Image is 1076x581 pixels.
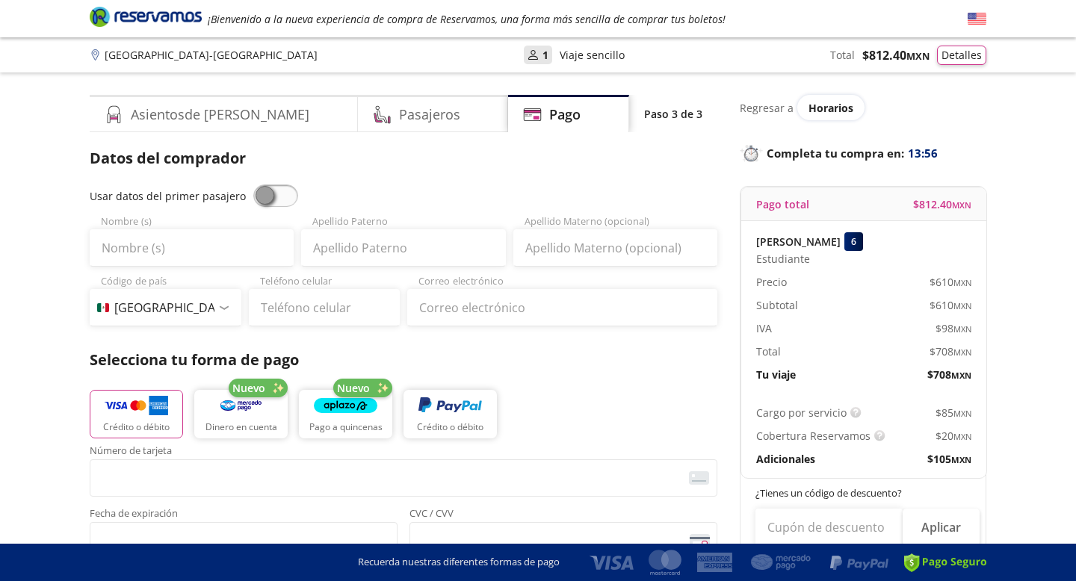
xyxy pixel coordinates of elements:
[952,199,971,211] small: MXN
[906,49,930,63] small: MXN
[756,196,809,212] p: Pago total
[756,320,772,336] p: IVA
[756,405,847,420] p: Cargo por servicio
[644,106,702,122] p: Paso 3 de 3
[953,300,971,311] small: MXN
[90,349,717,371] p: Selecciona tu forma de pago
[953,431,971,442] small: MXN
[301,229,505,267] input: Apellido Paterno
[756,234,841,249] p: [PERSON_NAME]
[937,46,986,65] button: Detalles
[232,380,265,396] span: Nuevo
[756,451,815,467] p: Adicionales
[913,196,971,212] span: $ 812.40
[549,105,581,125] h4: Pago
[936,320,971,336] span: $ 98
[542,47,548,63] p: 1
[927,451,971,467] span: $ 105
[953,347,971,358] small: MXN
[337,380,370,396] span: Nuevo
[755,509,903,546] input: Cupón de descuento
[90,446,717,459] span: Número de tarjeta
[358,555,560,570] p: Recuerda nuestras diferentes formas de pago
[90,229,294,267] input: Nombre (s)
[756,297,798,313] p: Subtotal
[756,251,810,267] span: Estudiante
[740,95,986,120] div: Regresar a ver horarios
[953,277,971,288] small: MXN
[844,232,863,251] div: 6
[740,143,986,164] p: Completa tu compra en :
[560,47,625,63] p: Viaje sencillo
[90,147,717,170] p: Datos del comprador
[513,229,717,267] input: Apellido Materno (opcional)
[103,420,170,434] p: Crédito o débito
[930,297,971,313] span: $ 610
[96,526,391,555] iframe: Iframe de la fecha de caducidad de la tarjeta asegurada
[951,370,971,381] small: MXN
[862,46,930,64] span: $ 812.40
[416,526,711,555] iframe: Iframe del código de seguridad de la tarjeta asegurada
[930,344,971,359] span: $ 708
[299,390,392,438] button: Pago a quincenas
[90,390,183,438] button: Crédito o débito
[90,5,202,32] a: Brand Logo
[756,428,871,444] p: Cobertura Reservamos
[968,10,986,28] button: English
[97,303,109,312] img: MX
[830,47,855,63] p: Total
[908,145,938,162] span: 13:56
[208,12,726,26] em: ¡Bienvenido a la nueva experiencia de compra de Reservamos, una forma más sencilla de comprar tus...
[409,509,717,522] span: CVC / CVV
[936,405,971,420] span: $ 85
[756,344,781,359] p: Total
[249,289,401,326] input: Teléfono celular
[930,274,971,290] span: $ 610
[756,274,787,290] p: Precio
[689,471,709,485] img: card
[205,420,277,434] p: Dinero en cuenta
[740,100,794,116] p: Regresar a
[407,289,717,326] input: Correo electrónico
[105,47,318,63] p: [GEOGRAPHIC_DATA] - [GEOGRAPHIC_DATA]
[951,454,971,465] small: MXN
[403,390,497,438] button: Crédito o débito
[90,5,202,28] i: Brand Logo
[756,367,796,382] p: Tu viaje
[194,390,288,438] button: Dinero en cuenta
[808,101,853,115] span: Horarios
[953,323,971,335] small: MXN
[927,367,971,382] span: $ 708
[755,486,972,501] p: ¿Tienes un código de descuento?
[953,408,971,419] small: MXN
[417,420,483,434] p: Crédito o débito
[131,105,309,125] h4: Asientos de [PERSON_NAME]
[309,420,383,434] p: Pago a quincenas
[399,105,460,125] h4: Pasajeros
[90,189,246,203] span: Usar datos del primer pasajero
[903,509,980,546] button: Aplicar
[96,464,711,492] iframe: Iframe del número de tarjeta asegurada
[90,509,398,522] span: Fecha de expiración
[936,428,971,444] span: $ 20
